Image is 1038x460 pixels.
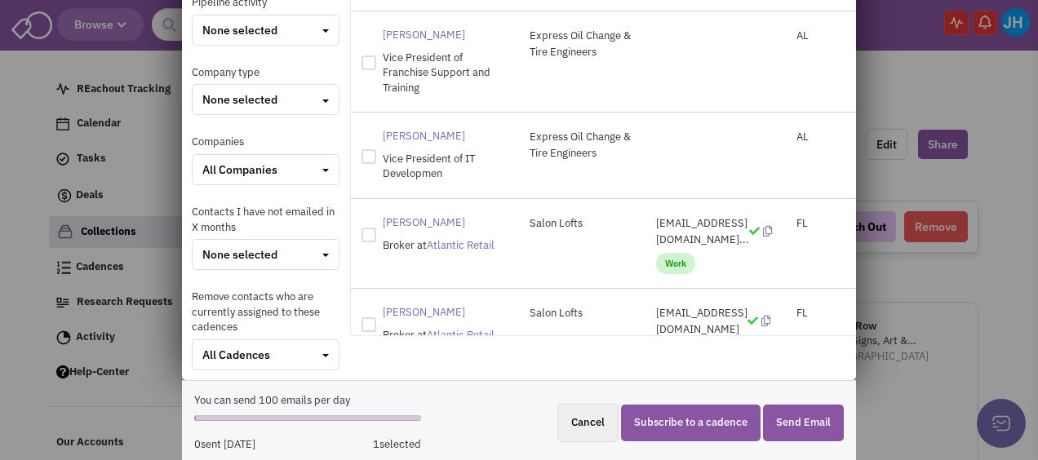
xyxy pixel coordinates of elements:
button: None selected [192,239,339,270]
div: Express Oil Change & Tire Engineers [519,129,645,161]
span: at [417,328,495,342]
div: Express Oil Change & Tire Engineers [519,28,645,60]
div: selected [373,437,421,453]
button: Cancel [557,404,619,442]
div: 12% [194,415,422,421]
spn: [PERSON_NAME] [383,215,465,229]
p: You can send 100 emails per day [194,393,422,409]
div: FL [772,305,856,321]
span: Broker [383,238,415,252]
button: None selected [192,15,339,46]
label: Company type [192,65,259,81]
span: 1 [373,437,379,451]
span: 0 [194,437,201,451]
div: sent [DATE] [194,437,255,453]
label: Companies [192,135,244,150]
span: Vice President of Franchise Support and Training [383,51,490,95]
div: AL [772,129,856,145]
button: All Companies [192,154,339,185]
div: FL [772,215,856,232]
span: Broker [383,328,415,342]
div: AL [772,28,856,44]
button: All Cadences [192,339,339,370]
p: smenty@atlanticretail.com [656,305,761,338]
div: Salon Lofts [519,215,645,232]
button: None selected [192,84,339,115]
span: All Cadences [202,347,270,362]
div: Salon Lofts [519,305,645,321]
span: None selected [202,247,277,262]
a: Atlantic Retail [427,238,495,252]
spn: [PERSON_NAME] [383,28,465,42]
a: Atlantic Retail [427,328,495,342]
button: Send Email [763,405,844,441]
span: All Companies [202,162,277,177]
span: Vice President of IT Developmen [383,152,475,181]
span: None selected [202,23,277,38]
spn: [PERSON_NAME] [383,129,465,143]
spn: [PERSON_NAME] [383,305,465,319]
label: Remove contacts who are currently assigned to these cadences [192,290,339,335]
label: Contacts I have not emailed in X months [192,205,339,235]
span: at [417,238,495,252]
span: None selected [202,92,277,107]
button: Subscribe to a cadence [621,405,761,441]
p: skoonce@atlanticretail.com [656,215,761,248]
span: Work [656,253,695,274]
